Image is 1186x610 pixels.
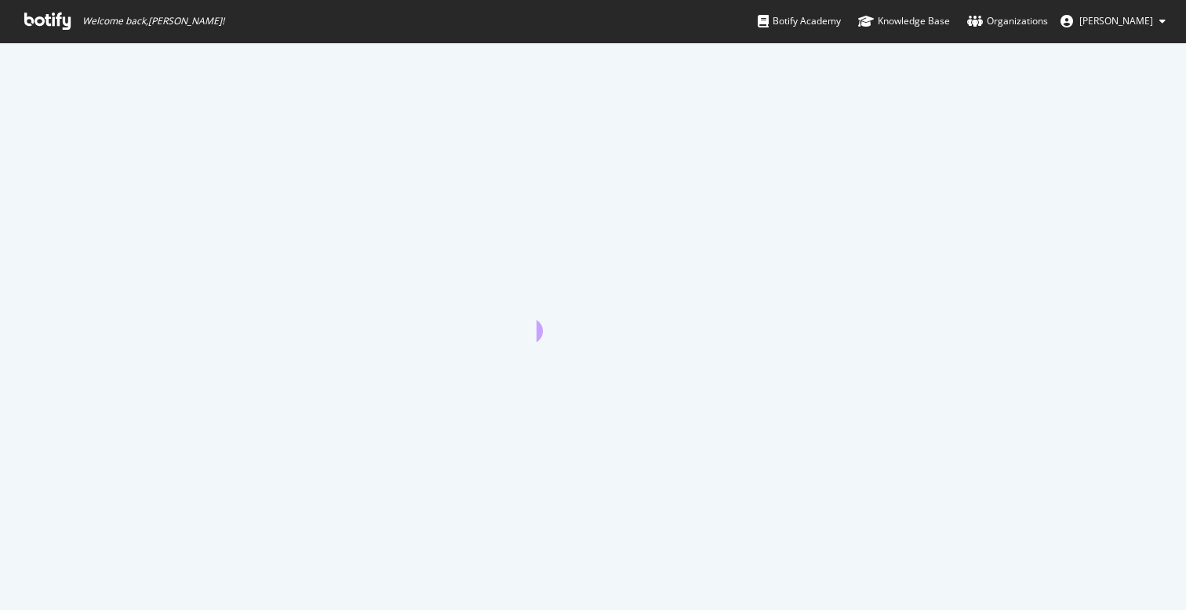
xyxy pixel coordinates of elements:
span: Welcome back, [PERSON_NAME] ! [82,15,224,27]
div: Botify Academy [758,13,841,29]
button: [PERSON_NAME] [1048,9,1178,34]
div: Knowledge Base [858,13,950,29]
div: animation [537,285,649,342]
span: John McLendon [1079,14,1153,27]
div: Organizations [967,13,1048,29]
